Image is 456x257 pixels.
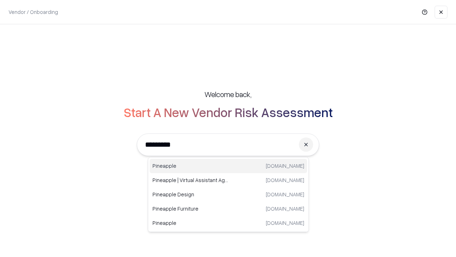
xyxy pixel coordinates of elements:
p: Vendor / Onboarding [9,8,58,16]
p: [DOMAIN_NAME] [266,219,304,227]
p: [DOMAIN_NAME] [266,162,304,170]
p: Pineapple | Virtual Assistant Agency [152,176,228,184]
p: [DOMAIN_NAME] [266,191,304,198]
div: Suggestions [148,157,309,232]
h5: Welcome back, [204,89,252,99]
h2: Start A New Vendor Risk Assessment [124,105,333,119]
p: [DOMAIN_NAME] [266,176,304,184]
p: Pineapple Furniture [152,205,228,212]
p: Pineapple [152,162,228,170]
p: [DOMAIN_NAME] [266,205,304,212]
p: Pineapple [152,219,228,227]
p: Pineapple Design [152,191,228,198]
